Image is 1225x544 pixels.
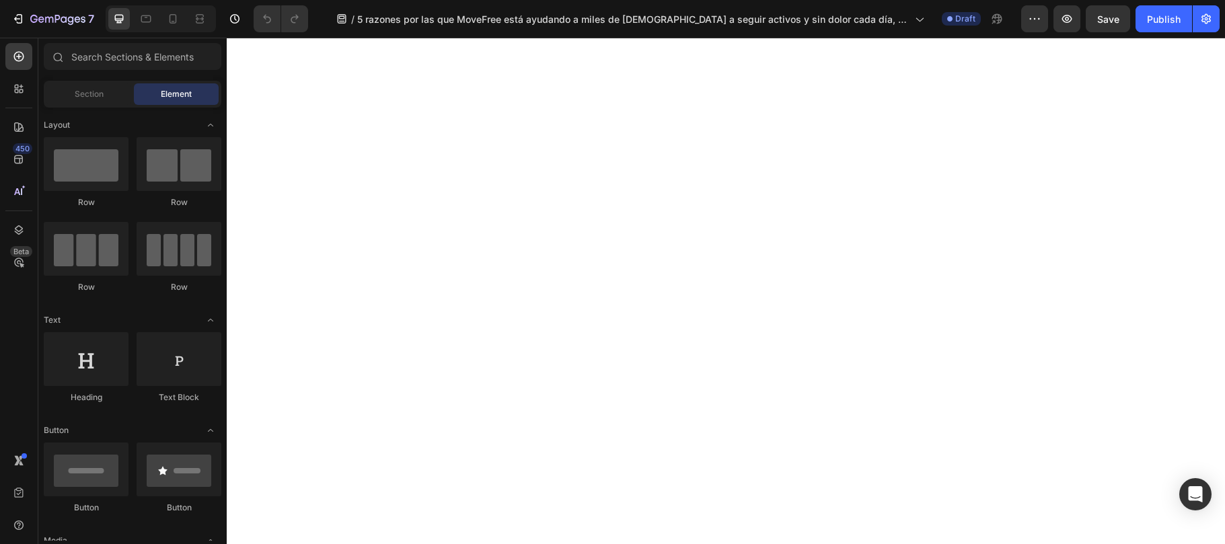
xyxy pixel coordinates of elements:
[88,11,94,27] p: 7
[1147,12,1181,26] div: Publish
[44,391,128,403] div: Heading
[44,502,128,514] div: Button
[137,502,221,514] div: Button
[44,314,61,326] span: Text
[254,5,308,32] div: Undo/Redo
[161,88,192,100] span: Element
[13,143,32,154] div: 450
[200,114,221,136] span: Toggle open
[44,196,128,208] div: Row
[1179,478,1212,510] div: Open Intercom Messenger
[137,196,221,208] div: Row
[10,246,32,257] div: Beta
[1136,5,1192,32] button: Publish
[955,13,975,25] span: Draft
[200,420,221,441] span: Toggle open
[1097,13,1119,25] span: Save
[44,43,221,70] input: Search Sections & Elements
[227,38,1225,544] iframe: Design area
[44,424,69,436] span: Button
[44,281,128,293] div: Row
[351,12,355,26] span: /
[137,281,221,293] div: Row
[1086,5,1130,32] button: Save
[44,119,70,131] span: Layout
[357,12,910,26] span: 5 razones por las que MoveFree está ayudando a miles de [DEMOGRAPHIC_DATA] a seguir activos y sin...
[75,88,104,100] span: Section
[200,309,221,331] span: Toggle open
[137,391,221,403] div: Text Block
[5,5,100,32] button: 7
